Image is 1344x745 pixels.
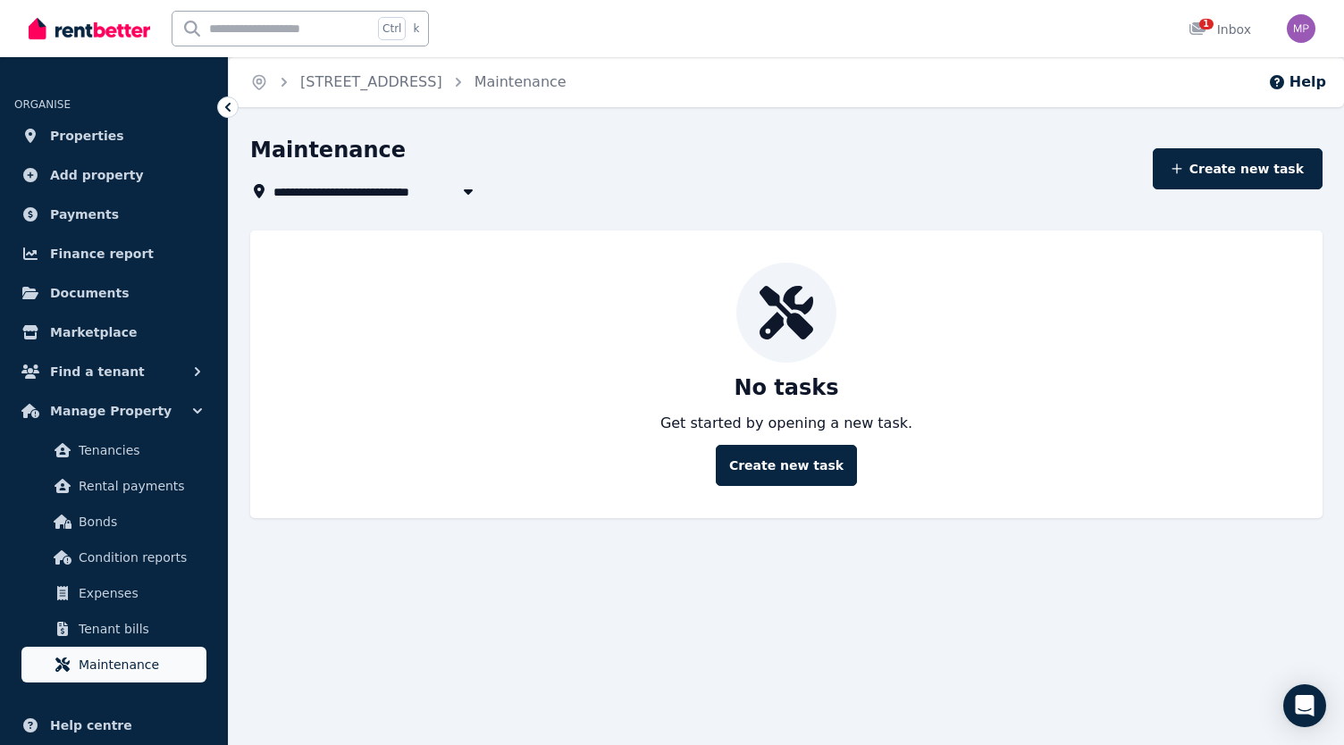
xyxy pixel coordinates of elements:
[79,654,199,675] span: Maintenance
[29,15,150,42] img: RentBetter
[14,275,214,311] a: Documents
[79,547,199,568] span: Condition reports
[50,204,119,225] span: Payments
[50,243,154,264] span: Finance report
[21,432,206,468] a: Tenancies
[14,118,214,154] a: Properties
[50,164,144,186] span: Add property
[14,197,214,232] a: Payments
[14,354,214,389] button: Find a tenant
[21,540,206,575] a: Condition reports
[1153,148,1323,189] button: Create new task
[250,136,406,164] h1: Maintenance
[1268,71,1326,93] button: Help
[14,157,214,193] a: Add property
[21,611,206,647] a: Tenant bills
[378,17,406,40] span: Ctrl
[79,475,199,497] span: Rental payments
[660,413,912,434] p: Get started by opening a new task.
[14,98,71,111] span: ORGANISE
[716,445,857,486] button: Create new task
[50,125,124,146] span: Properties
[50,361,145,382] span: Find a tenant
[14,393,214,429] button: Manage Property
[50,715,132,736] span: Help centre
[1287,14,1315,43] img: Mathew Parkin
[50,282,130,304] span: Documents
[229,57,588,107] nav: Breadcrumb
[14,707,214,743] a: Help centre
[50,400,172,422] span: Manage Property
[21,647,206,682] a: Maintenance
[21,575,206,611] a: Expenses
[79,511,199,532] span: Bonds
[21,504,206,540] a: Bonds
[734,373,838,402] p: No tasks
[79,582,199,604] span: Expenses
[300,73,442,90] a: [STREET_ADDRESS]
[413,21,419,36] span: k
[1283,684,1326,727] div: Open Intercom Messenger
[14,314,214,350] a: Marketplace
[1199,19,1214,29] span: 1
[14,236,214,272] a: Finance report
[21,468,206,504] a: Rental payments
[475,73,567,90] a: Maintenance
[79,439,199,461] span: Tenancies
[79,618,199,640] span: Tenant bills
[50,322,137,343] span: Marketplace
[1189,21,1251,38] div: Inbox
